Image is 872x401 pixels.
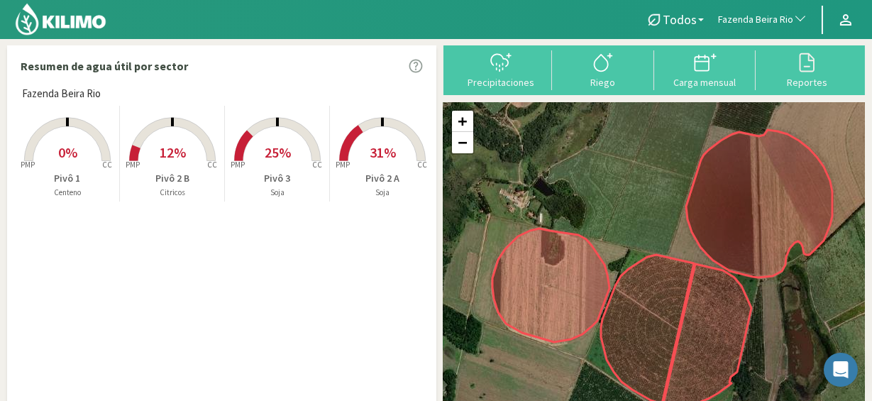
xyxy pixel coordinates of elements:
button: Fazenda Beira Rio [711,4,815,35]
div: Riego [556,77,650,87]
span: Fazenda Beira Rio [22,86,101,102]
p: Soja [330,187,435,199]
a: Zoom in [452,111,473,132]
span: 31% [370,143,396,161]
tspan: CC [418,160,428,170]
p: Pivô 3 [225,171,329,186]
tspan: PMP [20,160,34,170]
tspan: CC [102,160,112,170]
p: Resumen de agua útil por sector [21,57,188,75]
img: Kilimo [14,2,107,36]
span: 25% [265,143,291,161]
tspan: PMP [336,160,350,170]
div: Reportes [760,77,854,87]
span: 0% [58,143,77,161]
tspan: CC [312,160,322,170]
div: Carga mensual [658,77,752,87]
p: Centeno [15,187,119,199]
button: Precipitaciones [451,50,553,88]
button: Carga mensual [654,50,756,88]
p: Soja [225,187,329,199]
div: Precipitaciones [455,77,548,87]
span: Fazenda Beira Rio [718,13,793,27]
button: Reportes [756,50,858,88]
p: Pivô 2 B [120,171,224,186]
tspan: PMP [125,160,139,170]
span: Todos [663,12,697,27]
div: Open Intercom Messenger [824,353,858,387]
a: Zoom out [452,132,473,153]
tspan: PMP [231,160,245,170]
p: Citricos [120,187,224,199]
p: Pivô 1 [15,171,119,186]
button: Riego [552,50,654,88]
p: Pivô 2 A [330,171,435,186]
tspan: CC [207,160,217,170]
span: 12% [160,143,186,161]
